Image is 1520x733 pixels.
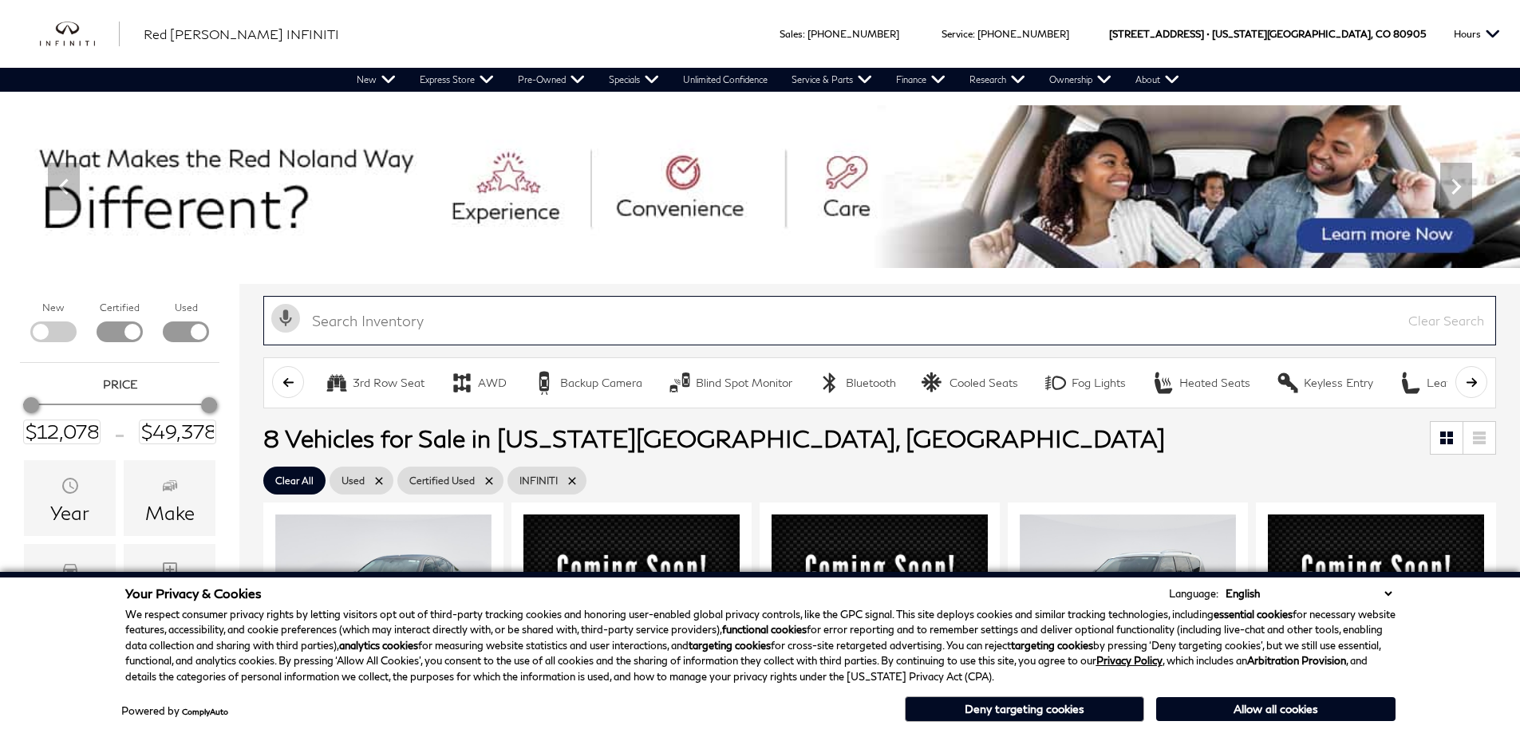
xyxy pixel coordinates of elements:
[441,366,515,400] button: AWDAWD
[1035,366,1135,400] button: Fog LightsFog Lights
[272,366,304,398] button: scroll left
[1222,585,1396,601] select: Language Select
[1011,639,1093,652] strong: targeting cookies
[1247,654,1346,667] strong: Arbitration Provision
[1072,376,1126,390] div: Fog Lights
[342,471,365,491] span: Used
[23,397,39,413] div: Minimum Price
[1044,371,1068,395] div: Fog Lights
[50,502,89,523] div: Year
[597,68,671,92] a: Specials
[408,68,506,92] a: Express Store
[20,300,219,362] div: Filter by Vehicle Type
[24,460,116,536] div: YearYear
[668,371,692,395] div: Blind Spot Monitor
[23,420,101,443] input: Minimum
[741,238,757,254] span: Go to slide 2
[809,366,905,400] button: BluetoothBluetooth
[1179,376,1250,390] div: Heated Seats
[42,300,64,316] label: New
[28,377,211,392] h5: Price
[145,502,195,523] div: Make
[973,28,975,40] span: :
[803,28,805,40] span: :
[275,471,314,491] span: Clear All
[1037,68,1123,92] a: Ownership
[121,706,228,716] div: Powered by
[40,22,120,47] img: INFINITI
[1151,371,1175,395] div: Heated Seats
[1455,366,1487,398] button: scroll right
[275,514,492,676] img: 2014 INFINITI Q50 Premium
[40,22,120,47] a: infiniti
[659,366,801,400] button: Blind Spot MonitorBlind Spot Monitor
[689,639,771,652] strong: targeting cookies
[884,68,957,92] a: Finance
[922,371,946,395] div: Cooled Seats
[1268,514,1484,681] img: 2022 INFINITI QX60 LUXE
[780,28,803,40] span: Sales
[719,238,735,254] span: Go to slide 1
[325,371,349,395] div: 3rd Row Seat
[977,28,1069,40] a: [PHONE_NUMBER]
[1427,376,1500,390] div: Leather Seats
[818,371,842,395] div: Bluetooth
[61,472,80,502] span: Year
[263,296,1496,345] input: Search Inventory
[1143,366,1259,400] button: Heated SeatsHeated Seats
[942,28,973,40] span: Service
[409,471,475,491] span: Certified Used
[1156,697,1396,721] button: Allow all cookies
[1440,163,1472,211] div: Next
[144,26,339,41] span: Red [PERSON_NAME] INFINITI
[263,424,1165,452] span: 8 Vehicles for Sale in [US_STATE][GEOGRAPHIC_DATA], [GEOGRAPHIC_DATA]
[913,366,1027,400] button: Cooled SeatsCooled Seats
[353,376,424,390] div: 3rd Row Seat
[523,514,740,681] img: 2015 INFINITI QX70 Base
[61,556,80,586] span: Model
[722,623,807,636] strong: functional cookies
[671,68,780,92] a: Unlimited Confidence
[124,460,215,536] div: MakeMake
[696,376,792,390] div: Blind Spot Monitor
[560,376,642,390] div: Backup Camera
[1399,371,1423,395] div: Leather Seats
[1020,514,1236,676] img: 2022 INFINITI QX80 LUXE
[450,371,474,395] div: AWD
[182,707,228,716] a: ComplyAuto
[478,376,507,390] div: AWD
[764,238,780,254] span: Go to slide 3
[905,696,1144,722] button: Deny targeting cookies
[1276,371,1300,395] div: Keyless Entry
[519,471,558,491] span: INFINITI
[1304,376,1373,390] div: Keyless Entry
[1214,608,1293,621] strong: essential cookies
[532,371,556,395] div: Backup Camera
[772,514,988,681] img: 2019 INFINITI Q50 Red Sport 400
[125,585,262,601] span: Your Privacy & Cookies
[1096,654,1163,667] a: Privacy Policy
[124,544,215,620] div: TrimTrim
[950,376,1018,390] div: Cooled Seats
[160,472,180,502] span: Make
[846,376,896,390] div: Bluetooth
[316,366,433,400] button: 3rd Row Seat3rd Row Seat
[160,556,180,586] span: Trim
[1123,68,1191,92] a: About
[201,397,217,413] div: Maximum Price
[271,304,300,333] svg: Click to toggle on voice search
[786,238,802,254] span: Go to slide 4
[24,544,116,620] div: ModelModel
[144,25,339,44] a: Red [PERSON_NAME] INFINITI
[1109,28,1426,40] a: [STREET_ADDRESS] • [US_STATE][GEOGRAPHIC_DATA], CO 80905
[139,420,216,443] input: Maximum
[780,68,884,92] a: Service & Parts
[175,300,198,316] label: Used
[506,68,597,92] a: Pre-Owned
[23,392,216,443] div: Price
[345,68,1191,92] nav: Main Navigation
[1390,366,1509,400] button: Leather SeatsLeather Seats
[807,28,899,40] a: [PHONE_NUMBER]
[48,163,80,211] div: Previous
